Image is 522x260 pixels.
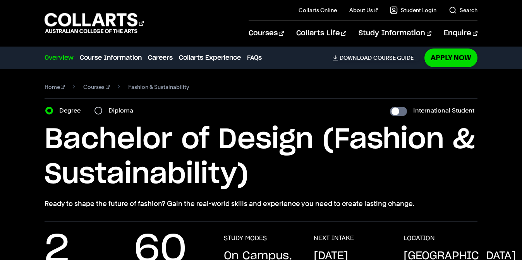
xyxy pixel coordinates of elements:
[413,105,474,116] label: International Student
[424,49,477,67] a: Apply Now
[404,234,435,242] h3: LOCATION
[83,81,110,92] a: Courses
[449,6,477,14] a: Search
[80,53,142,62] a: Course Information
[45,122,478,192] h1: Bachelor of Design (Fashion & Sustainability)
[224,234,267,242] h3: STUDY MODES
[247,53,262,62] a: FAQs
[359,21,431,46] a: Study Information
[128,81,189,92] span: Fashion & Sustainability
[108,105,138,116] label: Diploma
[349,6,378,14] a: About Us
[45,198,478,209] p: Ready to shape the future of fashion? Gain the real-world skills and experience you need to creat...
[299,6,337,14] a: Collarts Online
[45,12,144,34] div: Go to homepage
[314,234,354,242] h3: NEXT INTAKE
[340,54,372,61] span: Download
[179,53,241,62] a: Collarts Experience
[148,53,173,62] a: Careers
[59,105,85,116] label: Degree
[390,6,436,14] a: Student Login
[45,53,74,62] a: Overview
[296,21,346,46] a: Collarts Life
[444,21,477,46] a: Enquire
[333,54,420,61] a: DownloadCourse Guide
[249,21,284,46] a: Courses
[45,81,65,92] a: Home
